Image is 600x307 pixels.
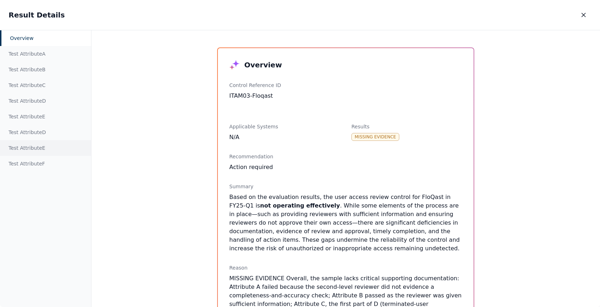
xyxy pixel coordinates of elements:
[229,163,462,172] div: Action required
[244,60,282,70] h3: Overview
[229,123,340,130] div: Applicable Systems
[9,10,65,20] h2: Result Details
[351,123,462,130] div: Results
[229,193,462,253] p: Based on the evaluation results, the user access review control for FloQast in FY25-Q1 is . While...
[260,202,340,209] strong: not operating effectively
[229,183,462,190] div: Summary
[229,92,340,100] div: ITAM03-Floqast
[229,264,462,271] div: Reason
[351,133,399,141] div: Missing Evidence
[229,82,340,89] div: Control Reference ID
[229,153,462,160] div: Recommendation
[229,133,340,142] div: N/A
